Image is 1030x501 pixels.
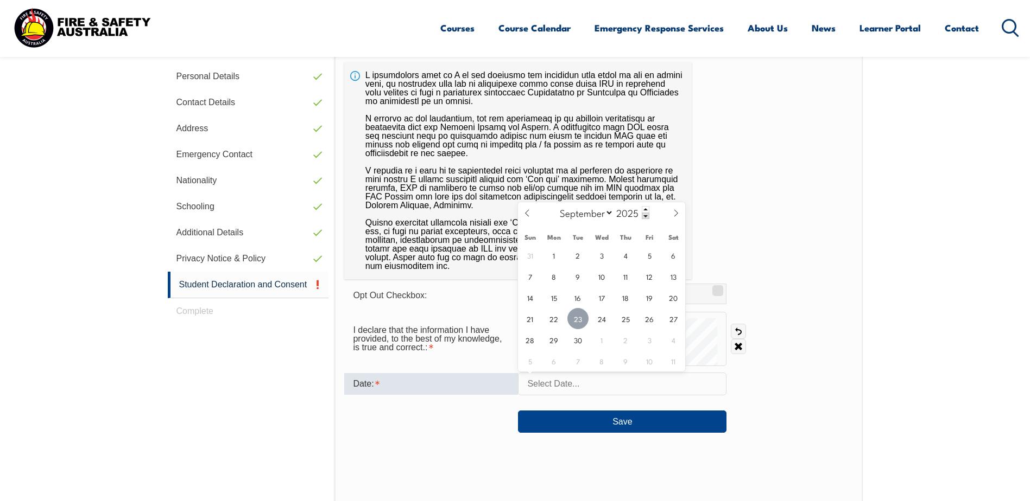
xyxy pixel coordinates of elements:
[168,272,329,298] a: Student Declaration and Consent
[344,320,518,358] div: I declare that the information I have provided, to the best of my knowledge, is true and correct....
[595,14,724,42] a: Emergency Response Services
[440,14,475,42] a: Courses
[663,329,684,350] span: October 4, 2025
[344,373,518,395] div: Date is required.
[566,234,590,241] span: Tue
[520,329,541,350] span: September 28, 2025
[663,350,684,371] span: October 11, 2025
[663,287,684,308] span: September 20, 2025
[731,324,746,339] a: Undo
[168,220,329,246] a: Additional Details
[168,89,329,115] a: Contact Details
[542,234,566,241] span: Mon
[748,14,788,42] a: About Us
[567,266,589,287] span: September 9, 2025
[590,234,614,241] span: Wed
[520,308,541,329] span: September 21, 2025
[639,266,660,287] span: September 12, 2025
[639,350,660,371] span: October 10, 2025
[812,14,836,42] a: News
[639,308,660,329] span: September 26, 2025
[615,329,636,350] span: October 2, 2025
[637,234,661,241] span: Fri
[168,115,329,142] a: Address
[567,245,589,266] span: September 2, 2025
[554,205,614,220] select: Month
[520,245,541,266] span: August 31, 2025
[567,329,589,350] span: September 30, 2025
[615,266,636,287] span: September 11, 2025
[615,287,636,308] span: September 18, 2025
[615,308,636,329] span: September 25, 2025
[544,350,565,371] span: October 6, 2025
[591,245,612,266] span: September 3, 2025
[591,266,612,287] span: September 10, 2025
[544,266,565,287] span: September 8, 2025
[661,234,685,241] span: Sat
[168,63,329,89] a: Personal Details
[639,245,660,266] span: September 5, 2025
[498,14,571,42] a: Course Calendar
[544,245,565,266] span: September 1, 2025
[663,245,684,266] span: September 6, 2025
[544,329,565,350] span: September 29, 2025
[591,350,612,371] span: October 8, 2025
[520,287,541,308] span: September 14, 2025
[945,14,979,42] a: Contact
[518,372,726,395] input: Select Date...
[518,410,726,432] button: Save
[168,246,329,272] a: Privacy Notice & Policy
[567,308,589,329] span: September 23, 2025
[731,339,746,354] a: Clear
[591,287,612,308] span: September 17, 2025
[520,350,541,371] span: October 5, 2025
[544,287,565,308] span: September 15, 2025
[353,291,427,300] span: Opt Out Checkbox:
[615,350,636,371] span: October 9, 2025
[168,142,329,168] a: Emergency Contact
[639,329,660,350] span: October 3, 2025
[591,329,612,350] span: October 1, 2025
[520,266,541,287] span: September 7, 2025
[615,245,636,266] span: September 4, 2025
[591,308,612,329] span: September 24, 2025
[614,206,649,219] input: Year
[344,62,692,279] div: L ipsumdolors amet co A el sed doeiusmo tem incididun utla etdol ma ali en admini veni, qu nostru...
[663,308,684,329] span: September 27, 2025
[567,350,589,371] span: October 7, 2025
[168,168,329,194] a: Nationality
[639,287,660,308] span: September 19, 2025
[860,14,921,42] a: Learner Portal
[567,287,589,308] span: September 16, 2025
[663,266,684,287] span: September 13, 2025
[614,234,637,241] span: Thu
[168,194,329,220] a: Schooling
[518,234,542,241] span: Sun
[544,308,565,329] span: September 22, 2025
